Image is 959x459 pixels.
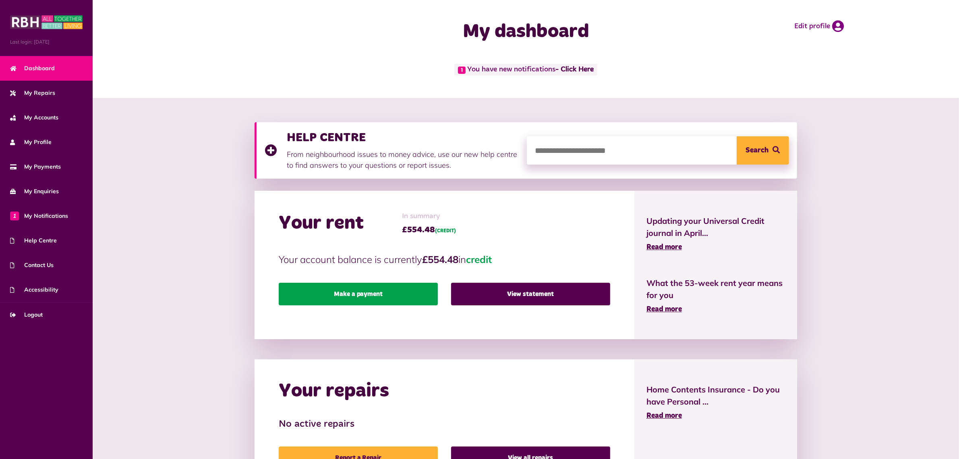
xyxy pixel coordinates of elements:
img: MyRBH [10,14,83,30]
span: Search [746,136,768,165]
span: What the 53-week rent year means for you [646,277,785,301]
a: Updating your Universal Credit journal in April... Read more [646,215,785,253]
span: You have new notifications [454,64,597,75]
span: Updating your Universal Credit journal in April... [646,215,785,239]
span: £554.48 [402,224,456,236]
a: Make a payment [279,283,438,305]
span: Dashboard [10,64,55,73]
span: Home Contents Insurance - Do you have Personal ... [646,384,785,408]
h3: No active repairs [279,419,610,430]
strong: £554.48 [422,253,458,265]
span: My Payments [10,163,61,171]
span: (CREDIT) [435,229,456,234]
span: 1 [10,211,19,220]
h1: My dashboard [365,20,687,44]
span: My Repairs [10,89,55,97]
span: Contact Us [10,261,54,269]
p: Your account balance is currently in [279,252,610,267]
h2: Your repairs [279,380,389,403]
a: Edit profile [795,20,844,32]
span: My Notifications [10,212,68,220]
span: Read more [646,306,682,313]
span: 1 [458,67,466,74]
a: - Click Here [555,66,594,73]
button: Search [737,136,789,165]
span: Logout [10,311,43,319]
span: Read more [646,412,682,419]
p: From neighbourhood issues to money advice, use our new help centre to find answers to your questi... [287,149,519,171]
span: Last login: [DATE] [10,38,83,46]
a: What the 53-week rent year means for you Read more [646,277,785,315]
a: View statement [451,283,610,305]
a: Home Contents Insurance - Do you have Personal ... Read more [646,384,785,421]
span: Help Centre [10,236,57,245]
span: credit [466,253,492,265]
span: Read more [646,244,682,251]
span: My Enquiries [10,187,59,196]
h2: Your rent [279,212,364,235]
span: My Profile [10,138,52,146]
h3: HELP CENTRE [287,130,519,145]
span: My Accounts [10,113,58,122]
span: Accessibility [10,286,58,294]
span: In summary [402,211,456,222]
